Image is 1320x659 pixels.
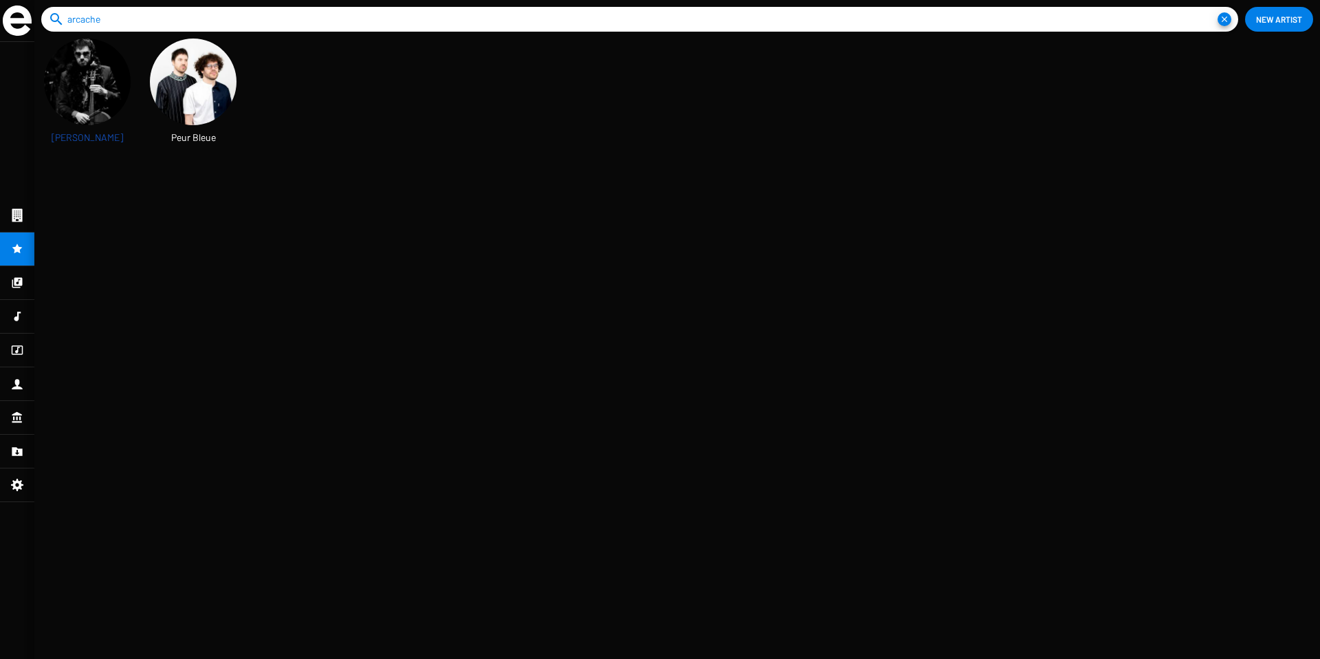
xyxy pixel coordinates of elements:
span: New Artist [1256,7,1302,32]
button: New Artist [1245,7,1313,32]
input: Search Artists... [67,7,1218,32]
a: [PERSON_NAME] [34,39,140,161]
span: [PERSON_NAME] [52,131,123,144]
mat-icon: search [48,11,65,28]
button: Clear [1218,12,1231,26]
mat-icon: close [1218,12,1231,26]
img: peur-bleue.jpg [150,39,236,125]
img: grand-sigle.svg [3,6,32,36]
a: Peur Bleue [140,39,246,161]
span: Peur Bleue [171,131,216,144]
img: artiste_jeremie.jpeg [44,39,131,125]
